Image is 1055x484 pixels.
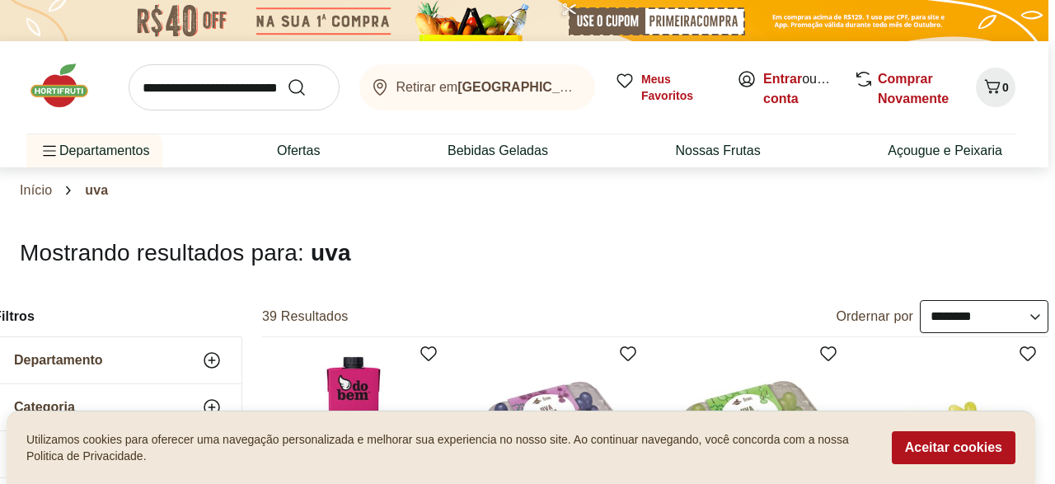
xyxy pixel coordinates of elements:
[287,78,326,97] button: Submit Search
[448,141,548,161] a: Bebidas Geladas
[976,68,1015,107] button: Carrinho
[359,64,595,110] button: Retirar em[GEOGRAPHIC_DATA]/[GEOGRAPHIC_DATA]
[888,141,1002,161] a: Açougue e Peixaria
[641,71,717,104] span: Meus Favoritos
[262,308,348,326] h2: 39 Resultados
[615,71,717,104] a: Meus Favoritos
[26,61,109,110] img: Hortifruti
[40,131,149,171] span: Departamentos
[14,399,75,416] span: Categoria
[40,131,59,171] button: Menu
[20,240,1022,266] h1: Mostrando resultados para:
[396,80,579,95] span: Retirar em
[14,352,103,369] span: Departamento
[26,431,872,464] p: Utilizamos cookies para oferecer uma navegação personalizada e melhorar sua experiencia no nosso ...
[20,183,52,198] a: Início
[1002,81,1009,94] span: 0
[892,431,1015,464] button: Aceitar cookies
[457,80,743,94] b: [GEOGRAPHIC_DATA]/[GEOGRAPHIC_DATA]
[878,72,949,106] a: Comprar Novamente
[277,141,320,161] a: Ofertas
[836,308,913,326] label: Ordernar por
[763,69,837,109] span: ou
[763,72,802,86] a: Entrar
[676,141,761,161] a: Nossas Frutas
[85,183,108,198] span: uva
[311,240,351,265] span: uva
[129,64,340,110] input: search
